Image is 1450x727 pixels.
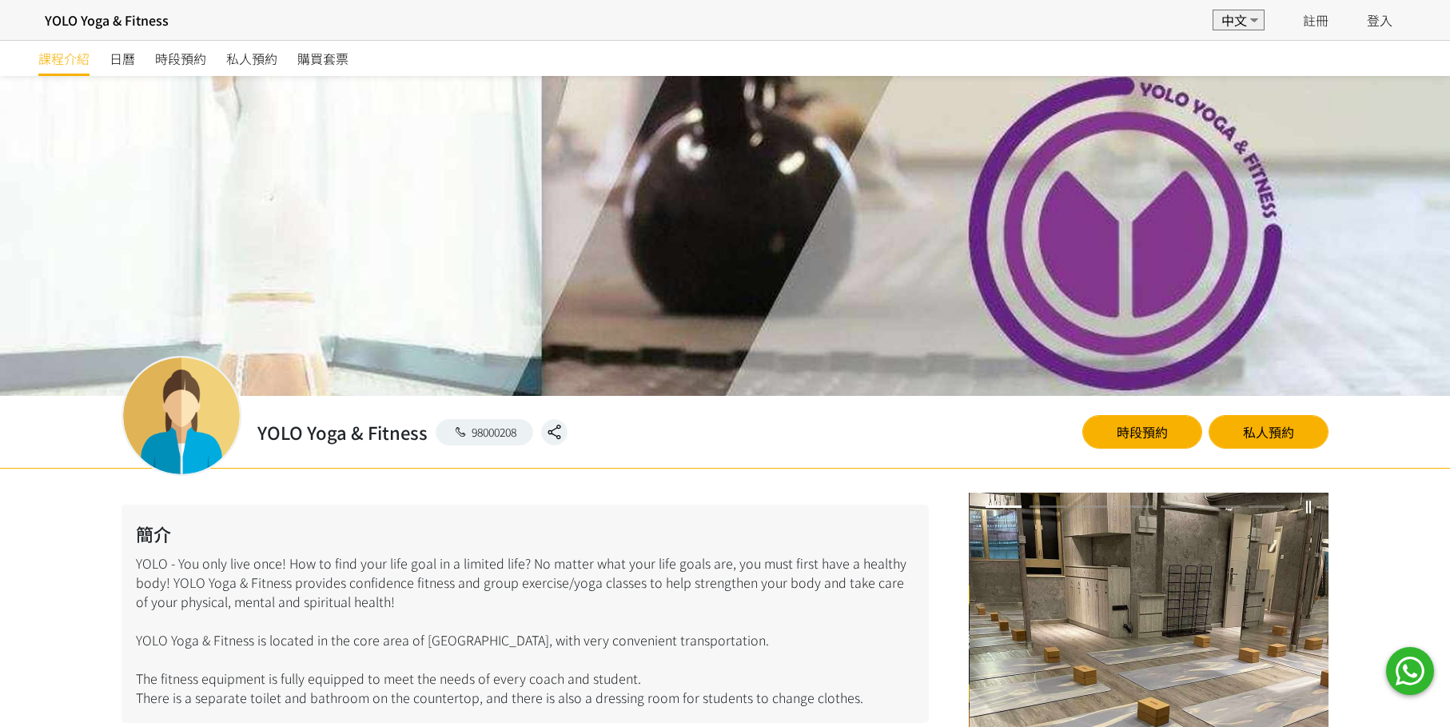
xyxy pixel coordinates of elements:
a: 購買套票 [297,41,349,76]
a: 註冊 [1303,10,1329,30]
a: YOLO Yoga & Fitness [38,4,169,36]
h2: 簡介 [136,521,914,547]
a: 私人預約 [1209,415,1329,449]
a: 日曆 [110,41,135,76]
a: 時段預約 [1082,415,1202,449]
div: YOLO - You only live once! How to find your life goal in a limited life? No matter what your life... [121,505,929,723]
span: 私人預約 [226,49,277,68]
h2: YOLO Yoga & Fitness [257,419,428,445]
a: 98000208 [436,419,533,445]
a: 登入 [1367,10,1392,30]
a: 私人預約 [226,41,277,76]
h4: YOLO Yoga & Fitness [45,10,169,30]
span: 時段預約 [155,49,206,68]
span: 課程介紹 [38,49,90,68]
span: 日曆 [110,49,135,68]
span: 購買套票 [297,49,349,68]
a: 課程介紹 [38,41,90,76]
a: 時段預約 [155,41,206,76]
